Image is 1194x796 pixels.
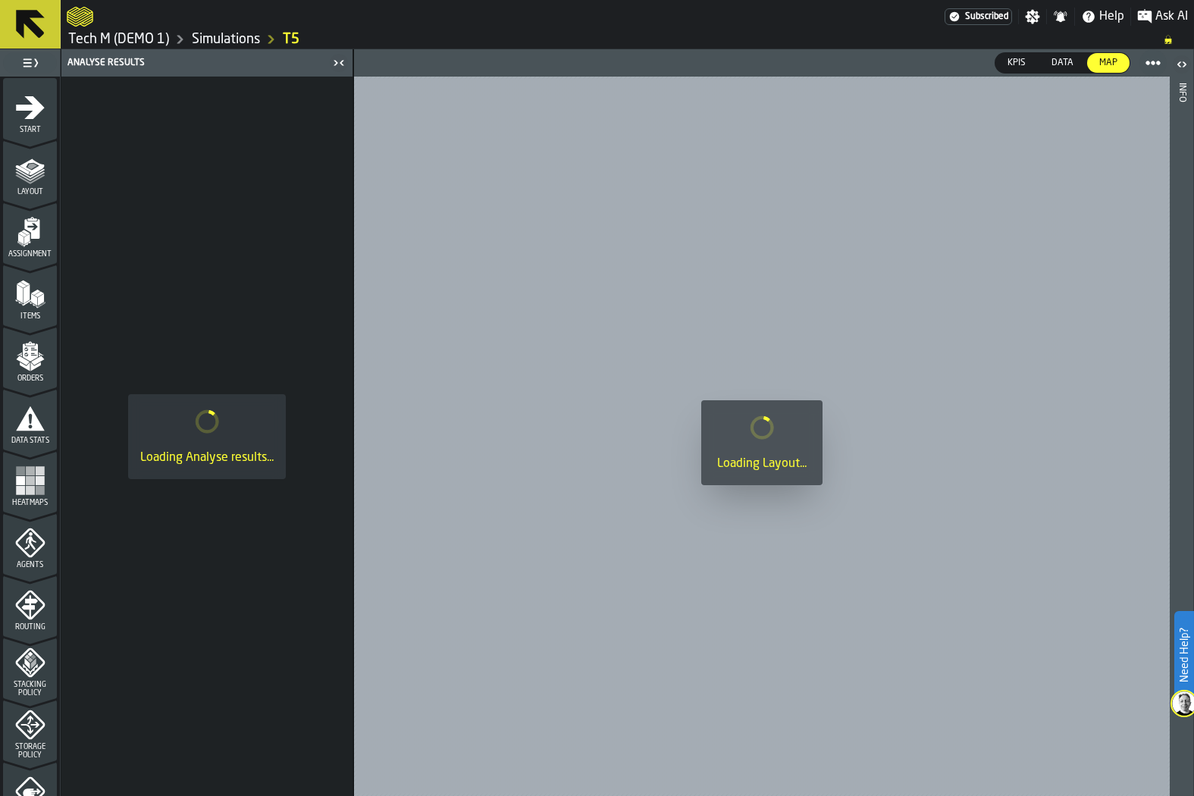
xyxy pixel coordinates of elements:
[67,3,93,30] a: logo-header
[965,11,1008,22] span: Subscribed
[1045,56,1080,70] span: Data
[3,561,57,569] span: Agents
[328,54,349,72] label: button-toggle-Close me
[1170,49,1193,796] header: Info
[3,312,57,321] span: Items
[3,437,57,445] span: Data Stats
[61,49,353,77] header: Analyse Results
[1177,80,1187,792] div: Info
[3,327,57,387] li: menu Orders
[713,455,810,473] div: Loading Layout...
[64,58,328,68] div: Analyse Results
[3,52,57,74] label: button-toggle-Toggle Full Menu
[3,202,57,263] li: menu Assignment
[3,374,57,383] span: Orders
[3,451,57,512] li: menu Heatmaps
[3,78,57,139] li: menu Start
[3,140,57,201] li: menu Layout
[1099,8,1124,26] span: Help
[3,250,57,259] span: Assignment
[1093,56,1123,70] span: Map
[1131,8,1194,26] label: button-toggle-Ask AI
[283,31,299,48] a: link-to-/wh/i/48b63d5b-7b01-4ac5-b36e-111296781b18/simulations/dff3a2cd-e2c8-47d3-a670-4d35f7897424
[3,513,57,574] li: menu Agents
[1075,8,1130,26] label: button-toggle-Help
[3,499,57,507] span: Heatmaps
[1001,56,1032,70] span: KPIs
[3,681,57,697] span: Stacking Policy
[3,188,57,196] span: Layout
[192,31,260,48] a: link-to-/wh/i/48b63d5b-7b01-4ac5-b36e-111296781b18
[995,53,1038,73] div: thumb
[1176,613,1192,697] label: Need Help?
[3,389,57,450] li: menu Data Stats
[3,265,57,325] li: menu Items
[1039,52,1086,74] label: button-switch-multi-Data
[1155,8,1188,26] span: Ask AI
[3,638,57,698] li: menu Stacking Policy
[1047,9,1074,24] label: button-toggle-Notifications
[3,575,57,636] li: menu Routing
[945,8,1012,25] a: link-to-/wh/i/48b63d5b-7b01-4ac5-b36e-111296781b18/settings/billing
[68,31,169,48] a: link-to-/wh/i/48b63d5b-7b01-4ac5-b36e-111296781b18
[945,8,1012,25] div: Menu Subscription
[140,449,274,467] div: Loading Analyse results...
[1039,53,1086,73] div: thumb
[3,743,57,760] span: Storage Policy
[3,623,57,631] span: Routing
[3,700,57,760] li: menu Storage Policy
[67,30,1188,49] nav: Breadcrumb
[1087,53,1130,73] div: thumb
[1086,52,1130,74] label: button-switch-multi-Map
[1019,9,1046,24] label: button-toggle-Settings
[1171,52,1192,80] label: button-toggle-Open
[995,52,1039,74] label: button-switch-multi-KPIs
[3,126,57,134] span: Start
